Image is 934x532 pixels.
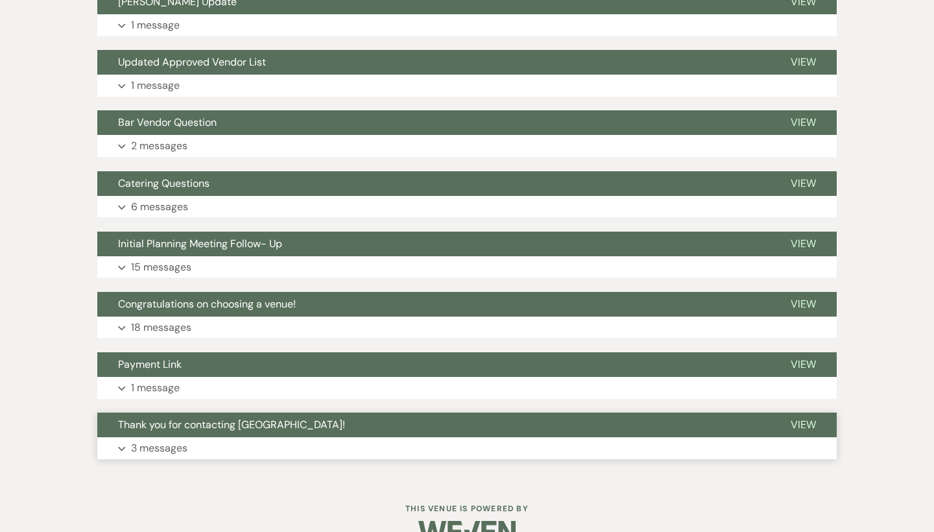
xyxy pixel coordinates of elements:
button: 1 message [97,14,837,36]
span: Updated Approved Vendor List [118,55,266,69]
span: View [791,55,816,69]
span: Congratulations on choosing a venue! [118,297,296,311]
button: 15 messages [97,256,837,278]
span: View [791,115,816,129]
button: 1 message [97,75,837,97]
button: 1 message [97,377,837,399]
button: View [770,110,837,135]
p: 3 messages [131,440,187,457]
span: View [791,418,816,431]
button: Thank you for contacting [GEOGRAPHIC_DATA]! [97,413,770,437]
button: 18 messages [97,317,837,339]
p: 15 messages [131,259,191,276]
button: Updated Approved Vendor List [97,50,770,75]
p: 18 messages [131,319,191,336]
p: 1 message [131,77,180,94]
button: View [770,50,837,75]
button: View [770,232,837,256]
button: 2 messages [97,135,837,157]
button: 3 messages [97,437,837,459]
button: Catering Questions [97,171,770,196]
button: Bar Vendor Question [97,110,770,135]
span: View [791,357,816,371]
button: Payment Link [97,352,770,377]
button: Initial Planning Meeting Follow- Up [97,232,770,256]
button: View [770,352,837,377]
span: Thank you for contacting [GEOGRAPHIC_DATA]! [118,418,345,431]
span: Payment Link [118,357,182,371]
p: 1 message [131,380,180,396]
button: 6 messages [97,196,837,218]
p: 1 message [131,17,180,34]
span: View [791,237,816,250]
button: Congratulations on choosing a venue! [97,292,770,317]
span: Initial Planning Meeting Follow- Up [118,237,282,250]
button: View [770,171,837,196]
span: View [791,176,816,190]
button: View [770,413,837,437]
span: View [791,297,816,311]
span: Bar Vendor Question [118,115,217,129]
p: 6 messages [131,199,188,215]
button: View [770,292,837,317]
p: 2 messages [131,138,187,154]
span: Catering Questions [118,176,210,190]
